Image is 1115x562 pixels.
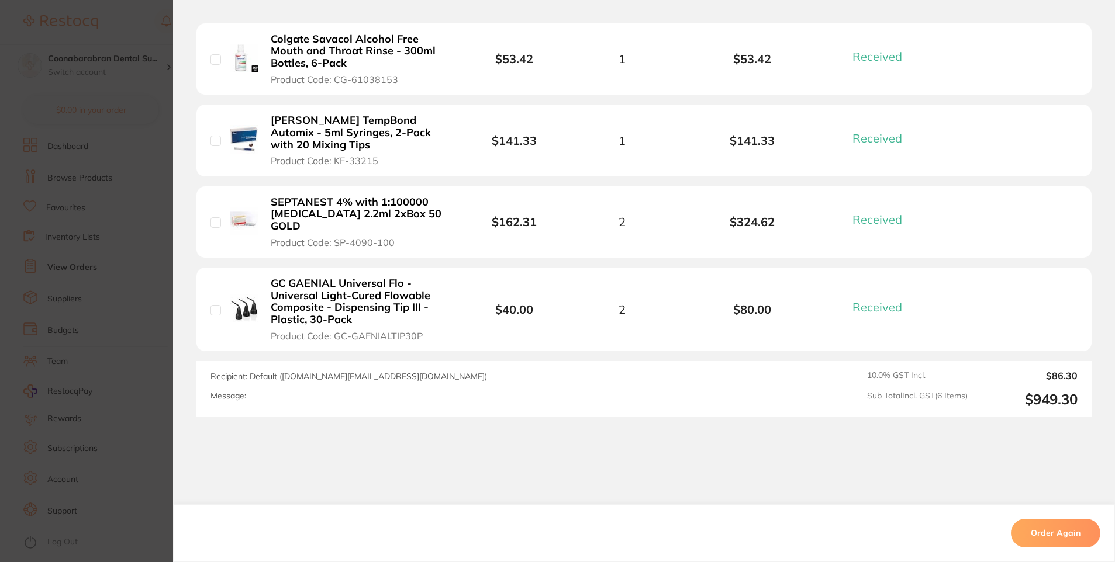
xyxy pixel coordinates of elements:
[867,391,968,408] span: Sub Total Incl. GST ( 6 Items)
[619,215,626,228] span: 2
[267,277,453,342] button: GC GAENIAL Universal Flo - Universal Light-Cured Flowable Composite - Dispensing Tip III - Plasti...
[271,237,395,248] span: Product Code: SP-4090-100
[852,212,902,227] span: Received
[492,214,537,229] b: $162.31
[230,44,258,72] img: Colgate Savacol Alcohol Free Mouth and Throat Rinse - 300ml Bottles, 6-Pack
[267,114,453,166] button: [PERSON_NAME] TempBond Automix - 5ml Syringes, 2-Pack with 20 Mixing Tips Product Code: KE-33215
[852,300,902,314] span: Received
[210,371,487,381] span: Recipient: Default ( [DOMAIN_NAME][EMAIL_ADDRESS][DOMAIN_NAME] )
[977,370,1078,381] output: $86.30
[849,131,916,145] button: Received
[230,125,258,154] img: Kerr TempBond Automix - 5ml Syringes, 2-Pack with 20 Mixing Tips
[271,277,450,326] b: GC GAENIAL Universal Flo - Universal Light-Cured Flowable Composite - Dispensing Tip III - Plasti...
[210,391,246,401] label: Message:
[230,294,258,322] img: GC GAENIAL Universal Flo - Universal Light-Cured Flowable Composite - Dispensing Tip III - Plasti...
[271,196,450,233] b: SEPTANEST 4% with 1:100000 [MEDICAL_DATA] 2.2ml 2xBox 50 GOLD
[852,131,902,145] span: Received
[495,51,533,66] b: $53.42
[688,215,817,228] b: $324.62
[852,49,902,64] span: Received
[688,303,817,316] b: $80.00
[849,300,916,314] button: Received
[271,331,423,341] span: Product Code: GC-GAENIALTIP30P
[492,133,537,148] b: $141.33
[271,33,450,70] b: Colgate Savacol Alcohol Free Mouth and Throat Rinse - 300ml Bottles, 6-Pack
[1011,519,1100,547] button: Order Again
[230,207,258,235] img: SEPTANEST 4% with 1:100000 adrenalin 2.2ml 2xBox 50 GOLD
[849,49,916,64] button: Received
[977,391,1078,408] output: $949.30
[619,134,626,147] span: 1
[271,115,450,151] b: [PERSON_NAME] TempBond Automix - 5ml Syringes, 2-Pack with 20 Mixing Tips
[849,212,916,227] button: Received
[267,196,453,248] button: SEPTANEST 4% with 1:100000 [MEDICAL_DATA] 2.2ml 2xBox 50 GOLD Product Code: SP-4090-100
[495,302,533,317] b: $40.00
[688,52,817,65] b: $53.42
[271,155,378,166] span: Product Code: KE-33215
[267,33,453,85] button: Colgate Savacol Alcohol Free Mouth and Throat Rinse - 300ml Bottles, 6-Pack Product Code: CG-6103...
[619,52,626,65] span: 1
[867,370,968,381] span: 10.0 % GST Incl.
[619,303,626,316] span: 2
[688,134,817,147] b: $141.33
[271,74,398,85] span: Product Code: CG-61038153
